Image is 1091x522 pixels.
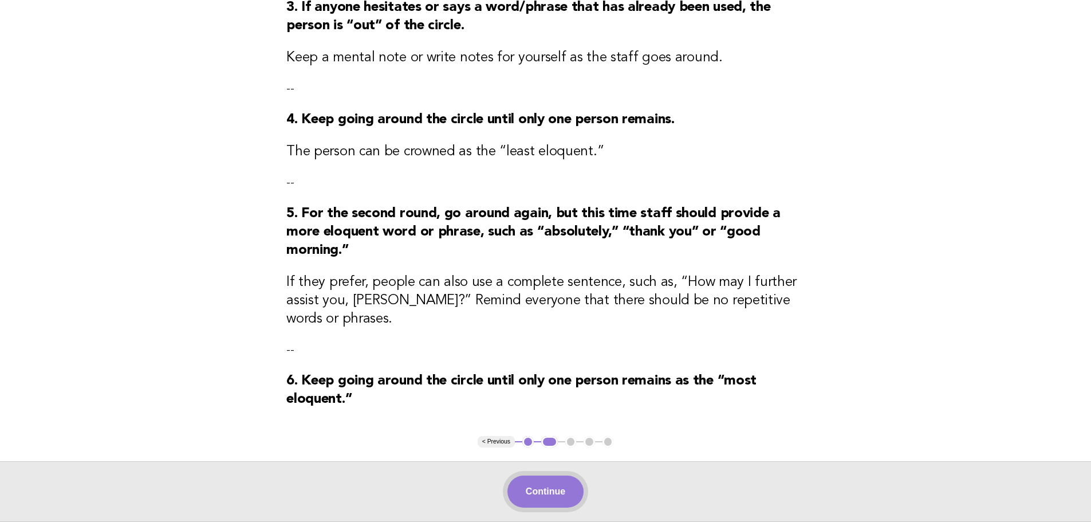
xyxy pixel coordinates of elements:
button: Continue [507,476,584,508]
strong: 5. For the second round, go around again, but this time staff should provide a more eloquent word... [286,207,781,257]
p: -- [286,175,805,191]
h3: If they prefer, people can also use a complete sentence, such as, “How may I further assist you, ... [286,273,805,328]
strong: 6. Keep going around the circle until only one person remains as the “most eloquent.” [286,374,757,406]
strong: 4. Keep going around the circle until only one person remains. [286,113,674,127]
p: -- [286,342,805,358]
button: < Previous [478,436,515,448]
button: 2 [541,436,558,448]
p: -- [286,81,805,97]
strong: 3. If anyone hesitates or says a word/phrase that has already been used, the person is “out” of t... [286,1,770,33]
button: 1 [522,436,534,448]
h3: Keep a mental note or write notes for yourself as the staff goes around. [286,49,805,67]
h3: The person can be crowned as the “least eloquent.” [286,143,805,161]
